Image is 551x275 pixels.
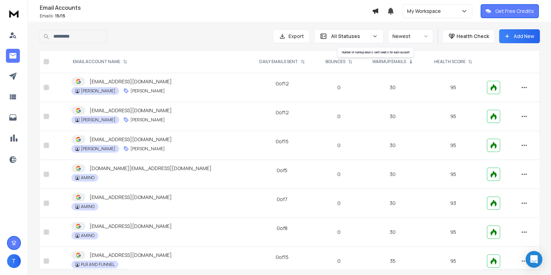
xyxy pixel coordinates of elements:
p: 0 [320,258,357,265]
span: Number of warmup emails sent weekly for each account [342,50,410,54]
div: 0 of 7 [277,196,288,203]
button: Add New [499,29,540,43]
td: 30 [361,218,423,247]
p: [PERSON_NAME] [130,117,165,123]
p: Emails : [40,13,372,19]
div: 0 of 15 [276,254,289,261]
p: [EMAIL_ADDRESS][DOMAIN_NAME] [90,107,172,114]
p: DAILY EMAILS SENT [259,59,298,64]
td: 30 [361,73,423,102]
img: logo [7,7,21,20]
span: 15 / 15 [55,13,65,19]
button: Health Check [442,29,495,43]
p: 0 [320,229,357,236]
div: 0 of 12 [276,80,289,87]
div: 0 of 5 [277,167,288,174]
p: [PERSON_NAME] [130,88,165,94]
p: [PERSON_NAME] [81,117,115,123]
p: 0 [320,84,357,91]
p: HEALTH SCORE [434,59,465,64]
p: PLR AND FUNNEL [81,262,115,267]
p: [EMAIL_ADDRESS][DOMAIN_NAME] [90,252,172,259]
p: My Workspace [407,8,444,15]
div: 0 of 15 [276,138,289,145]
p: 0 [320,113,357,120]
button: T [7,254,21,268]
td: 95 [424,102,483,131]
p: [PERSON_NAME] [81,146,115,152]
td: 30 [361,160,423,189]
p: AMINO [81,233,94,238]
button: Export [273,29,310,43]
div: EMAIL ACCOUNT NAME [73,59,127,64]
p: Get Free Credits [495,8,534,15]
td: 30 [361,131,423,160]
p: [EMAIL_ADDRESS][DOMAIN_NAME] [90,136,172,143]
p: [PERSON_NAME] [130,146,165,152]
td: 95 [424,73,483,102]
p: [DOMAIN_NAME][EMAIL_ADDRESS][DOMAIN_NAME] [90,165,212,172]
td: 95 [424,160,483,189]
p: AMINO [81,204,94,209]
button: Newest [388,29,433,43]
p: [PERSON_NAME] [81,88,115,94]
p: WARMUP EMAILS [372,59,406,64]
p: [EMAIL_ADDRESS][DOMAIN_NAME] [90,223,172,230]
p: All Statuses [331,33,369,40]
div: Open Intercom Messenger [526,251,542,268]
div: 0 of 8 [277,225,288,232]
p: [EMAIL_ADDRESS][DOMAIN_NAME] [90,194,172,201]
p: BOUNCES [326,59,345,64]
td: 30 [361,189,423,218]
p: 0 [320,142,357,149]
p: 0 [320,171,357,178]
h1: Email Accounts [40,3,372,12]
td: 95 [424,131,483,160]
p: Health Check [457,33,489,40]
p: AMINO [81,175,94,181]
td: 93 [424,189,483,218]
div: 0 of 12 [276,109,289,116]
td: 30 [361,102,423,131]
p: [EMAIL_ADDRESS][DOMAIN_NAME] [90,78,172,85]
button: Get Free Credits [481,4,539,18]
p: 0 [320,200,357,207]
td: 95 [424,218,483,247]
